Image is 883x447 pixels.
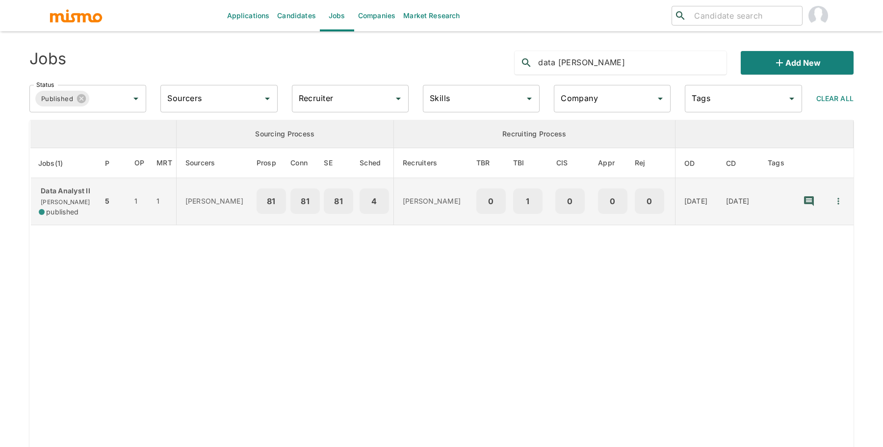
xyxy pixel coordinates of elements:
[517,194,539,208] p: 1
[639,194,660,208] p: 0
[675,178,718,225] td: [DATE]
[538,55,727,71] input: Search
[690,9,798,23] input: Candidate search
[718,178,760,225] td: [DATE]
[653,92,667,105] button: Open
[684,158,708,169] span: OD
[675,148,718,178] th: Onboarding Date
[328,194,349,208] p: 81
[741,51,854,75] button: Add new
[785,92,799,105] button: Open
[808,6,828,26] img: Daniela Zito
[522,92,536,105] button: Open
[515,51,538,75] button: search
[718,148,760,178] th: Created At
[393,148,473,178] th: Recruiters
[103,148,126,178] th: Priority
[260,194,282,208] p: 81
[632,148,675,178] th: Rejected
[154,148,176,178] th: Market Research Total
[511,148,547,178] th: To Be Interviewed
[39,186,95,196] p: Data Analyst II
[127,178,154,225] td: 1
[35,91,89,106] div: Published
[290,148,322,178] th: Connections
[29,49,66,69] h4: Jobs
[257,148,291,178] th: Prospects
[403,196,466,206] p: [PERSON_NAME]
[602,194,623,208] p: 0
[294,194,316,208] p: 81
[185,196,249,206] p: [PERSON_NAME]
[49,8,103,23] img: logo
[480,194,502,208] p: 0
[816,94,854,103] span: Clear All
[358,148,393,178] th: Sched
[760,148,795,178] th: Tags
[46,207,78,217] span: published
[129,92,143,105] button: Open
[260,92,274,105] button: Open
[322,148,358,178] th: Sent Emails
[547,148,596,178] th: Client Interview Scheduled
[474,148,511,178] th: To Be Reviewed
[559,194,581,208] p: 0
[828,190,849,212] button: Quick Actions
[391,92,405,105] button: Open
[127,148,154,178] th: Open Positions
[103,178,126,225] td: 5
[39,198,90,206] span: [PERSON_NAME]
[154,178,176,225] td: 1
[105,158,122,169] span: P
[797,189,821,213] button: recent-notes
[726,158,749,169] span: CD
[36,80,54,89] label: Status
[176,120,393,148] th: Sourcing Process
[393,120,675,148] th: Recruiting Process
[38,158,76,169] span: Jobs(1)
[176,148,256,178] th: Sourcers
[35,93,79,105] span: Published
[364,194,385,208] p: 4
[596,148,632,178] th: Approved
